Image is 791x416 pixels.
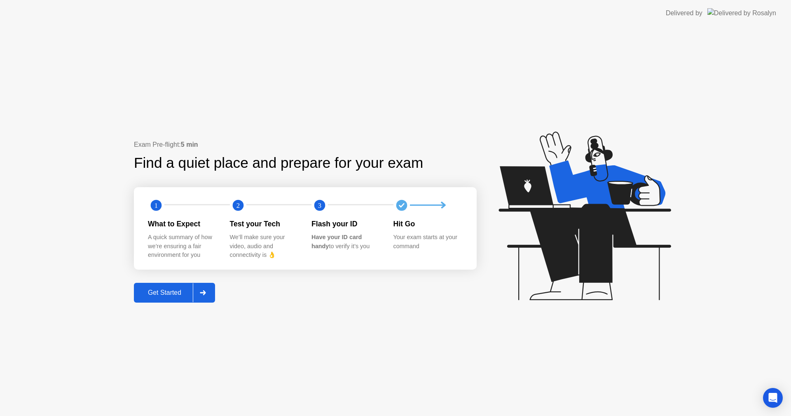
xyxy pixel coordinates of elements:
b: Have your ID card handy [311,234,362,249]
img: Delivered by Rosalyn [707,8,776,18]
div: A quick summary of how we’re ensuring a fair environment for you [148,233,217,260]
div: Open Intercom Messenger [763,388,783,408]
div: Hit Go [393,219,462,229]
b: 5 min [181,141,198,148]
text: 2 [236,201,239,209]
text: 3 [318,201,321,209]
div: We’ll make sure your video, audio and connectivity is 👌 [230,233,299,260]
div: Exam Pre-flight: [134,140,477,150]
div: Flash your ID [311,219,380,229]
div: What to Expect [148,219,217,229]
div: Delivered by [666,8,702,18]
div: to verify it’s you [311,233,380,251]
button: Get Started [134,283,215,303]
div: Get Started [136,289,193,296]
div: Find a quiet place and prepare for your exam [134,152,424,174]
div: Test your Tech [230,219,299,229]
text: 1 [154,201,158,209]
div: Your exam starts at your command [393,233,462,251]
